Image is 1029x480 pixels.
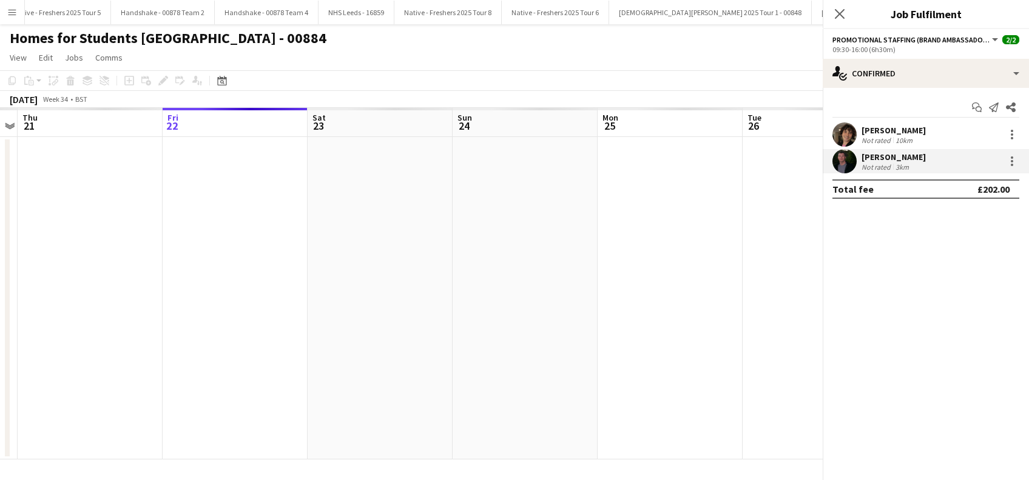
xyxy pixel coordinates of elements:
[862,136,893,145] div: Not rated
[823,59,1029,88] div: Confirmed
[456,119,472,133] span: 24
[10,29,326,47] h1: Homes for Students [GEOGRAPHIC_DATA] - 00884
[311,119,326,133] span: 23
[977,183,1010,195] div: £202.00
[832,45,1019,54] div: 09:30-16:00 (6h30m)
[862,152,926,162] div: [PERSON_NAME]
[893,162,911,172] div: 3km
[312,112,326,123] span: Sat
[22,112,38,123] span: Thu
[747,112,761,123] span: Tue
[823,6,1029,22] h3: Job Fulfilment
[95,52,123,63] span: Comms
[167,112,178,123] span: Fri
[21,119,38,133] span: 21
[502,1,609,24] button: Native - Freshers 2025 Tour 6
[746,119,761,133] span: 26
[39,52,53,63] span: Edit
[75,95,87,104] div: BST
[862,162,893,172] div: Not rated
[1002,35,1019,44] span: 2/2
[457,112,472,123] span: Sun
[90,50,127,65] a: Comms
[60,50,88,65] a: Jobs
[34,50,58,65] a: Edit
[602,112,618,123] span: Mon
[832,183,874,195] div: Total fee
[166,119,178,133] span: 22
[832,35,990,44] span: Promotional Staffing (Brand Ambassadors)
[394,1,502,24] button: Native - Freshers 2025 Tour 8
[812,1,1014,24] button: [DEMOGRAPHIC_DATA][PERSON_NAME] 2025 Tour 2 - 00848
[832,35,1000,44] button: Promotional Staffing (Brand Ambassadors)
[893,136,915,145] div: 10km
[5,50,32,65] a: View
[215,1,319,24] button: Handshake - 00878 Team 4
[601,119,618,133] span: 25
[10,93,38,105] div: [DATE]
[609,1,812,24] button: [DEMOGRAPHIC_DATA][PERSON_NAME] 2025 Tour 1 - 00848
[111,1,215,24] button: Handshake - 00878 Team 2
[10,52,27,63] span: View
[40,95,70,104] span: Week 34
[319,1,394,24] button: NHS Leeds - 16859
[65,52,83,63] span: Jobs
[4,1,111,24] button: Native - Freshers 2025 Tour 5
[862,125,926,136] div: [PERSON_NAME]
